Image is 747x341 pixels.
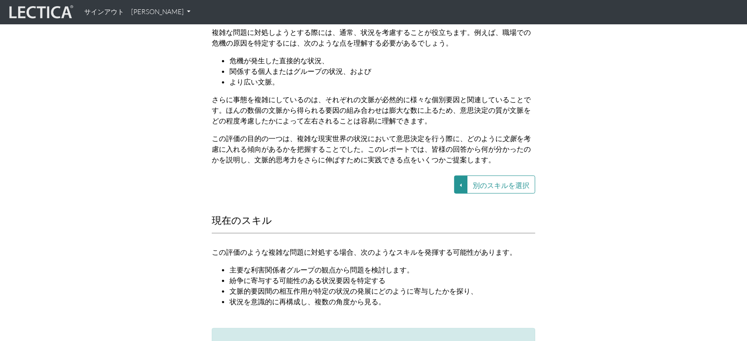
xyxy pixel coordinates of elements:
font: より広い文脈。 [230,77,279,86]
font: 複雑な問題に対処しようとする際には、通常、状況を考慮することが役立ちます。例えば、職場での危機の原因を特定するには、次のような点を理解する必要があるでしょう。 [212,28,531,47]
font: 関係する個人またはグループの状況、および [230,67,371,76]
font: 危機が発生した直接的な状況、 [230,56,329,65]
font: 別のスキルを選択 [473,181,529,189]
font: 状況を意識的に再構成し、複数の角度から見る。 [230,297,385,306]
font: この評価のような複雑な問題に対処する場合、次のようなスキルを発揮する可能性があります。 [212,248,517,257]
font: 主要な利害関係者グループの観点から問題を検討します。 [230,265,414,274]
font: この評価の目的の一つは、複雑な現実世界の状況において意思決定を行う際に、どのように [212,134,502,143]
button: 別のスキルを選択 [467,176,535,194]
font: さらに事態を複雑にしているのは、それぞれの文脈が必然的に様々な個別要因と関連していることです。ほんの数個の文脈から得られる要因の組み合わせは膨大な数に上るため、意思決定の質が文脈をどの程度考慮し... [212,95,531,125]
font: 文脈的要因間の相互作用が特定の状況の発展にどのように寄与したかを探り、 [230,287,478,295]
a: サインアウト [81,4,128,21]
font: [PERSON_NAME] [131,8,184,16]
a: [PERSON_NAME] [128,4,194,21]
font: 現在のスキル [212,214,272,226]
font: 文脈 [502,134,517,143]
font: 紛争に寄与する可能性のある状況要因を特定する [230,276,385,285]
img: レクティカライブ [7,4,74,21]
font: サインアウト [84,8,124,16]
font: を考慮に入れる傾向があるかを把握することでした。このレポートでは、皆様の回答から何が分かったのかを説明し、文脈的思考力をさらに伸ばすために実践できる点をいくつかご提案します。 [212,134,531,164]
